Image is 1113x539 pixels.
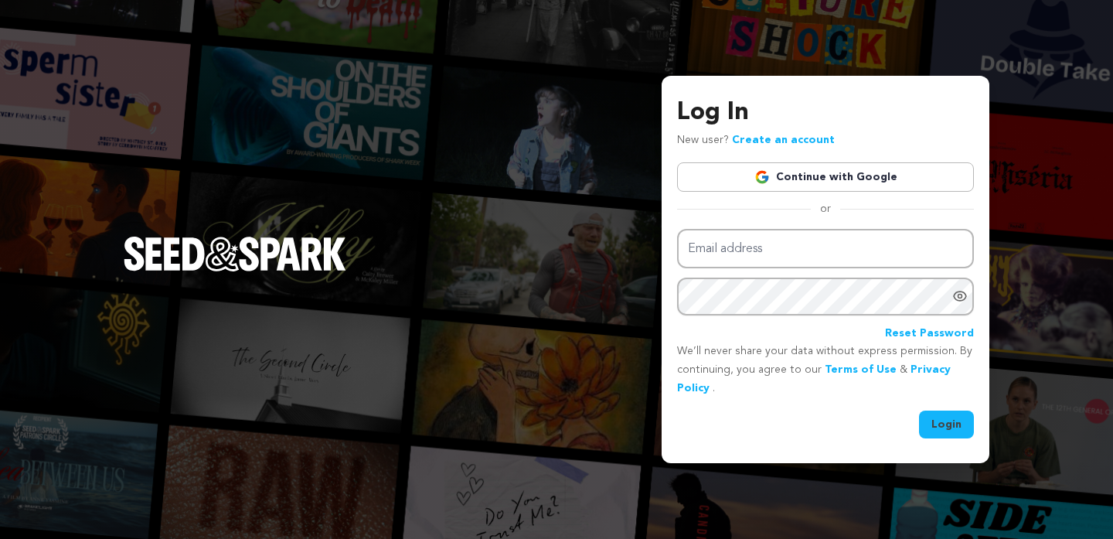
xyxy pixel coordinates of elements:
img: Seed&Spark Logo [124,237,346,271]
button: Login [919,411,974,438]
a: Continue with Google [677,162,974,192]
a: Terms of Use [825,364,897,375]
a: Seed&Spark Homepage [124,237,346,302]
a: Reset Password [885,325,974,343]
p: New user? [677,131,835,150]
p: We’ll never share your data without express permission. By continuing, you agree to our & . [677,343,974,397]
h3: Log In [677,94,974,131]
a: Create an account [732,135,835,145]
span: or [811,201,840,217]
a: Privacy Policy [677,364,951,394]
img: Google logo [754,169,770,185]
input: Email address [677,229,974,268]
a: Show password as plain text. Warning: this will display your password on the screen. [952,288,968,304]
